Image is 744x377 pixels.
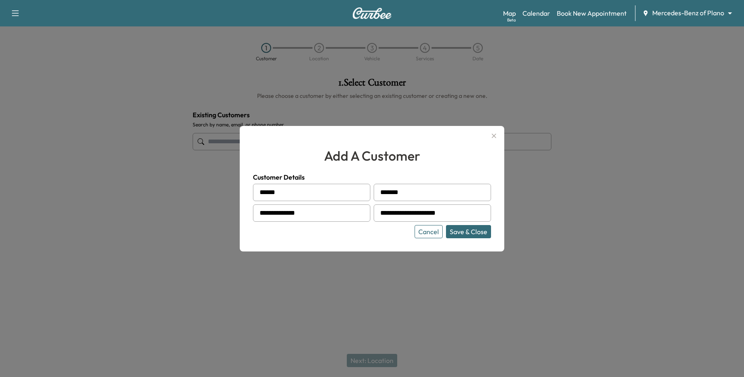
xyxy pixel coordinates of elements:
a: Calendar [522,8,550,18]
h4: Customer Details [253,172,491,182]
button: Cancel [415,225,443,238]
div: Beta [507,17,516,23]
h2: add a customer [253,146,491,166]
a: Book New Appointment [557,8,627,18]
a: MapBeta [503,8,516,18]
img: Curbee Logo [352,7,392,19]
span: Mercedes-Benz of Plano [652,8,724,18]
button: Save & Close [446,225,491,238]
